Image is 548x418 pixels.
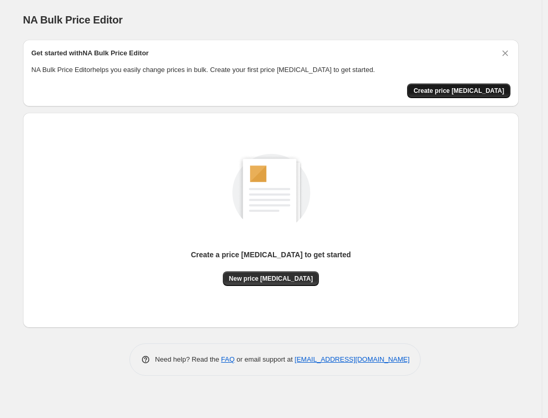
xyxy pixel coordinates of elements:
p: Create a price [MEDICAL_DATA] to get started [191,249,351,260]
h2: Get started with NA Bulk Price Editor [31,48,149,58]
button: Create price change job [407,83,510,98]
a: [EMAIL_ADDRESS][DOMAIN_NAME] [295,355,410,363]
span: or email support at [235,355,295,363]
a: FAQ [221,355,235,363]
span: New price [MEDICAL_DATA] [229,274,313,283]
span: Create price [MEDICAL_DATA] [413,87,504,95]
p: NA Bulk Price Editor helps you easily change prices in bulk. Create your first price [MEDICAL_DAT... [31,65,510,75]
button: New price [MEDICAL_DATA] [223,271,319,286]
button: Dismiss card [500,48,510,58]
span: NA Bulk Price Editor [23,14,123,26]
span: Need help? Read the [155,355,221,363]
